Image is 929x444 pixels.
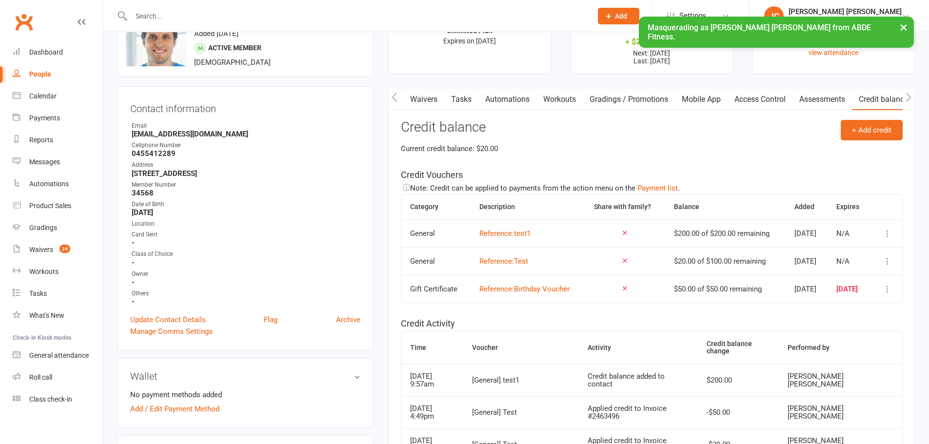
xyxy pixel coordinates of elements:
[675,88,728,111] a: Mobile App
[579,49,724,65] p: Next: [DATE] Last: [DATE]
[132,149,360,158] strong: 0455412289
[29,202,71,210] div: Product Sales
[463,331,579,364] th: Voucher
[410,372,455,388] div: [DATE] 9:57am
[478,88,536,111] a: Automations
[401,317,903,331] h5: Credit Activity
[665,194,786,219] th: Balance
[132,169,360,178] strong: [STREET_ADDRESS]
[789,7,902,16] div: [PERSON_NAME] [PERSON_NAME]
[479,255,528,267] div: Reference: Test
[132,121,360,131] div: Email
[132,270,360,279] div: Owner
[29,48,63,56] div: Dashboard
[13,151,103,173] a: Messages
[29,180,69,188] div: Automations
[13,107,103,129] a: Payments
[401,120,903,135] h3: Credit balance
[401,168,903,182] h5: Credit Vouchers
[130,403,219,415] a: Add / Edit Payment Method
[29,224,57,232] div: Gradings
[637,182,678,194] button: Payment list
[794,257,819,266] div: [DATE]
[585,194,665,219] th: Share with family?
[809,49,858,57] a: view attendance
[13,388,103,410] a: Class kiosk mode
[674,230,777,238] div: $200.00 of $200.00 remaining
[779,364,902,396] td: [PERSON_NAME] [PERSON_NAME]
[779,331,902,364] th: Performed by
[29,158,60,166] div: Messages
[648,23,871,41] span: Masquerading as [PERSON_NAME] [PERSON_NAME] from ABDE Fitness.
[132,219,360,229] div: Location
[836,257,862,266] div: N/A
[789,16,902,25] div: ABDE Fitness
[132,289,360,298] div: Others
[615,12,627,20] span: Add
[13,41,103,63] a: Dashboard
[479,228,531,239] div: Reference: test1
[29,311,64,319] div: What's New
[779,396,902,428] td: [PERSON_NAME] [PERSON_NAME]
[794,285,819,293] div: [DATE]
[401,143,903,154] div: Current credit balance: $20.00
[132,208,360,217] strong: [DATE]
[13,217,103,239] a: Gradings
[579,364,697,396] td: Credit balance added to contact
[13,173,103,195] a: Automations
[29,92,57,100] div: Calendar
[130,314,206,326] a: Update Contact Details
[13,85,103,107] a: Calendar
[471,194,586,219] th: Description
[132,250,360,259] div: Class of Choice
[674,257,777,266] div: $20.00 of $100.00 remaining
[583,88,675,111] a: Gradings / Promotions
[130,99,360,114] h3: Contact information
[401,331,463,364] th: Time
[794,230,819,238] div: [DATE]
[132,130,360,138] strong: [EMAIL_ADDRESS][DOMAIN_NAME]
[29,290,47,297] div: Tasks
[336,314,360,326] a: Archive
[132,238,360,247] strong: -
[479,255,528,267] button: Reference:Test
[132,258,360,267] strong: -
[130,326,213,337] a: Manage Comms Settings
[479,228,531,239] button: Reference:test1
[401,194,471,219] th: Category
[792,88,852,111] a: Assessments
[130,389,360,401] li: No payment methods added
[841,120,903,140] button: + Add credit
[194,58,271,67] span: [DEMOGRAPHIC_DATA]
[29,114,60,122] div: Payments
[128,9,585,23] input: Search...
[130,371,360,382] h3: Wallet
[674,285,777,293] div: $50.00 of $50.00 remaining
[401,247,471,275] td: General
[29,351,89,359] div: General attendance
[13,283,103,305] a: Tasks
[132,141,360,150] div: Cellphone Number
[536,88,583,111] a: Workouts
[132,160,360,170] div: Address
[132,278,360,287] strong: -
[132,180,360,190] div: Member Number
[444,88,478,111] a: Tasks
[29,136,53,144] div: Reports
[264,314,277,326] a: Flag
[786,194,828,219] th: Added
[698,331,779,364] th: Credit balance change
[13,345,103,367] a: General attendance kiosk mode
[13,129,103,151] a: Reports
[728,88,792,111] a: Access Control
[764,6,784,26] div: JC
[401,219,471,247] td: General
[29,373,52,381] div: Roll call
[410,405,455,421] div: [DATE] 4:49pm
[472,376,571,385] div: [General] test1
[579,331,697,364] th: Activity
[132,200,360,209] div: Date of Birth
[13,305,103,327] a: What's New
[132,230,360,239] div: Card Sent
[59,245,70,253] span: 24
